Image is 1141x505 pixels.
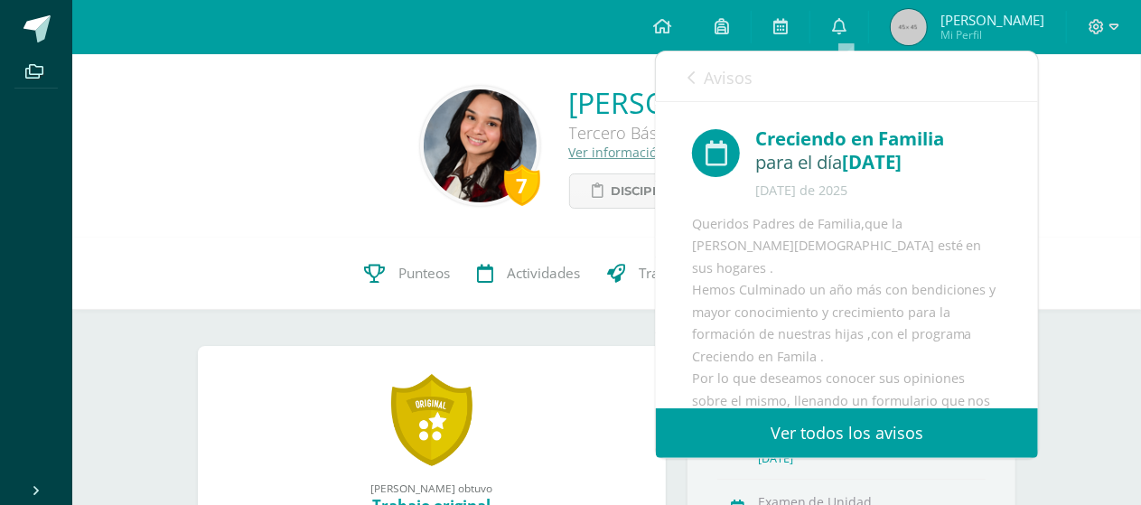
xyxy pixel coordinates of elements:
[594,238,725,310] a: Trayectoria
[612,174,683,208] span: Disciplina
[508,264,581,283] span: Actividades
[569,122,794,144] div: Tercero Básico Básicos B
[424,89,537,202] img: e584e46009ca5118ca74d383fe4b767c.png
[569,173,706,209] a: Disciplina
[464,238,594,310] a: Actividades
[399,264,451,283] span: Punteos
[569,144,734,161] a: Ver información personal...
[504,164,540,206] div: 7
[940,27,1044,42] span: Mi Perfil
[755,182,1002,200] div: [DATE] de 2025
[704,67,753,89] span: Avisos
[755,152,1002,172] div: para el día
[656,408,1038,458] a: Ver todos los avisos
[842,149,902,174] span: [DATE]
[216,481,648,495] div: [PERSON_NAME] obtuvo
[940,11,1044,29] span: [PERSON_NAME]
[569,83,794,122] a: [PERSON_NAME]
[891,9,927,45] img: 45x45
[755,125,1002,153] div: Creciendo en Familia
[640,264,712,283] span: Trayectoria
[351,238,464,310] a: Punteos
